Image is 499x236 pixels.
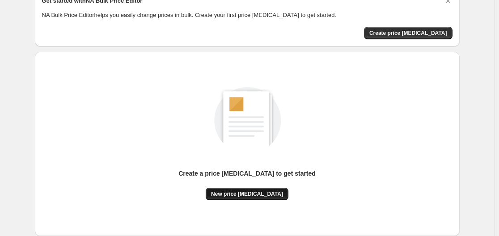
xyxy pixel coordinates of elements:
span: New price [MEDICAL_DATA] [211,190,283,198]
button: New price [MEDICAL_DATA] [206,188,288,200]
span: Create price [MEDICAL_DATA] [369,29,447,37]
button: Create price change job [364,27,452,39]
p: Create a price [MEDICAL_DATA] to get started [178,169,316,178]
p: NA Bulk Price Editor helps you easily change prices in bulk. Create your first price [MEDICAL_DAT... [42,11,452,20]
